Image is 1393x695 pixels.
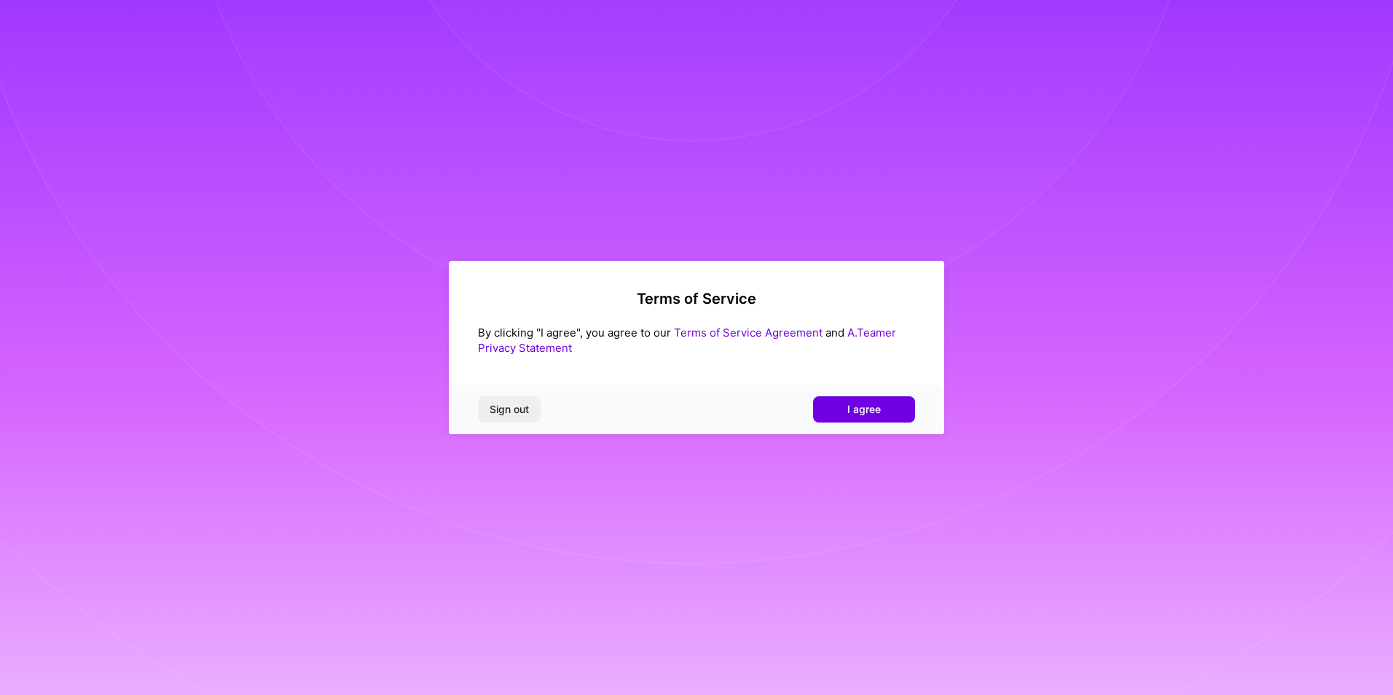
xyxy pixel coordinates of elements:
[478,290,915,307] h2: Terms of Service
[478,325,915,356] div: By clicking "I agree", you agree to our and
[674,326,823,339] a: Terms of Service Agreement
[847,402,881,417] span: I agree
[478,396,541,423] button: Sign out
[813,396,915,423] button: I agree
[490,402,529,417] span: Sign out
